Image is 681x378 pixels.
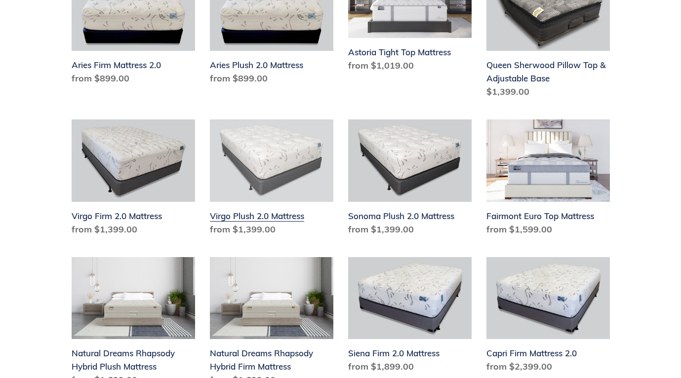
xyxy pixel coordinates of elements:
a: Capri Firm Mattress 2.0 [486,257,610,378]
a: Sonoma Plush 2.0 Mattress [348,119,472,240]
a: Siena Firm 2.0 Mattress [348,257,472,378]
a: Fairmont Euro Top Mattress [486,119,610,240]
a: Virgo Plush 2.0 Mattress [210,119,333,240]
a: Virgo Firm 2.0 Mattress [72,119,195,240]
